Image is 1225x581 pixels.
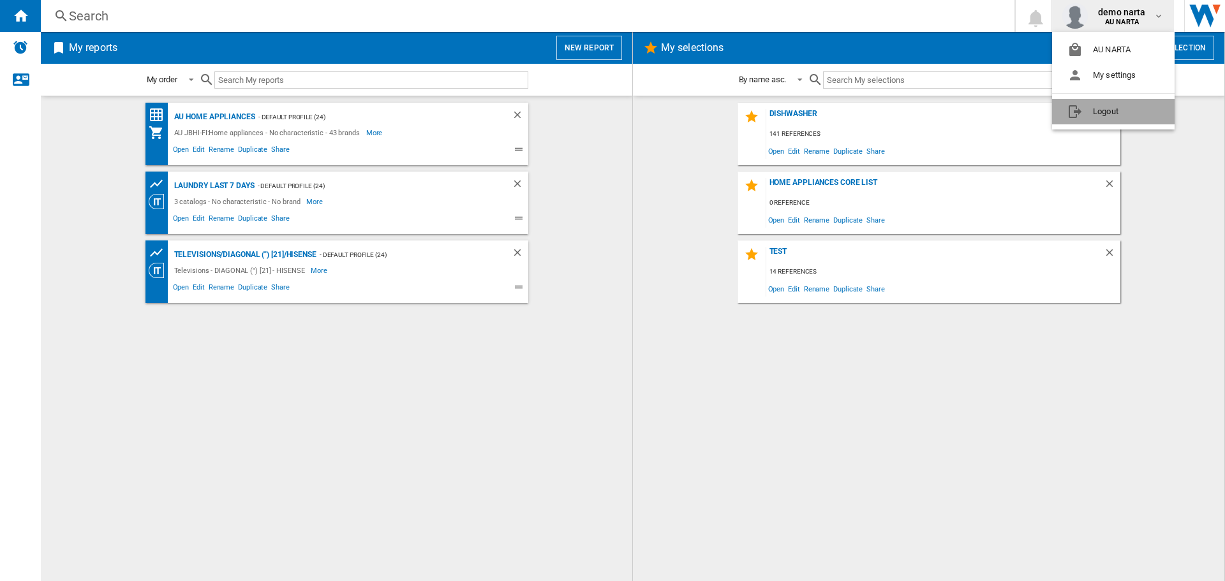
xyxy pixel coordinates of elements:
[1052,37,1175,63] button: AU NARTA
[1052,99,1175,124] button: Logout
[1052,63,1175,88] button: My settings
